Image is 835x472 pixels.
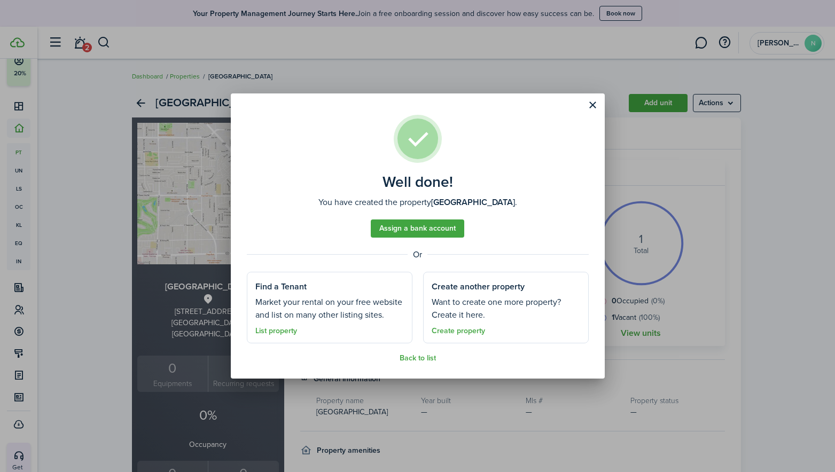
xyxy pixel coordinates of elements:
assembled-view-section-title: Create another property [432,280,525,293]
button: Close modal [584,96,602,114]
a: Back to list [400,354,436,363]
b: [GEOGRAPHIC_DATA] [431,196,515,208]
assembled-view-title: Well done! [383,174,453,191]
assembled-view-section-description: Market your rental on your free website and list on many other listing sites. [255,296,404,321]
assembled-view-separator: Or [247,248,589,261]
assembled-view-section-title: Find a Tenant [255,280,307,293]
assembled-view-section-description: Want to create one more property? Create it here. [432,296,580,321]
a: Assign a bank account [371,219,464,238]
assembled-view-description: You have created the property . [318,196,517,209]
a: Create property [432,327,485,335]
a: List property [255,327,297,335]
